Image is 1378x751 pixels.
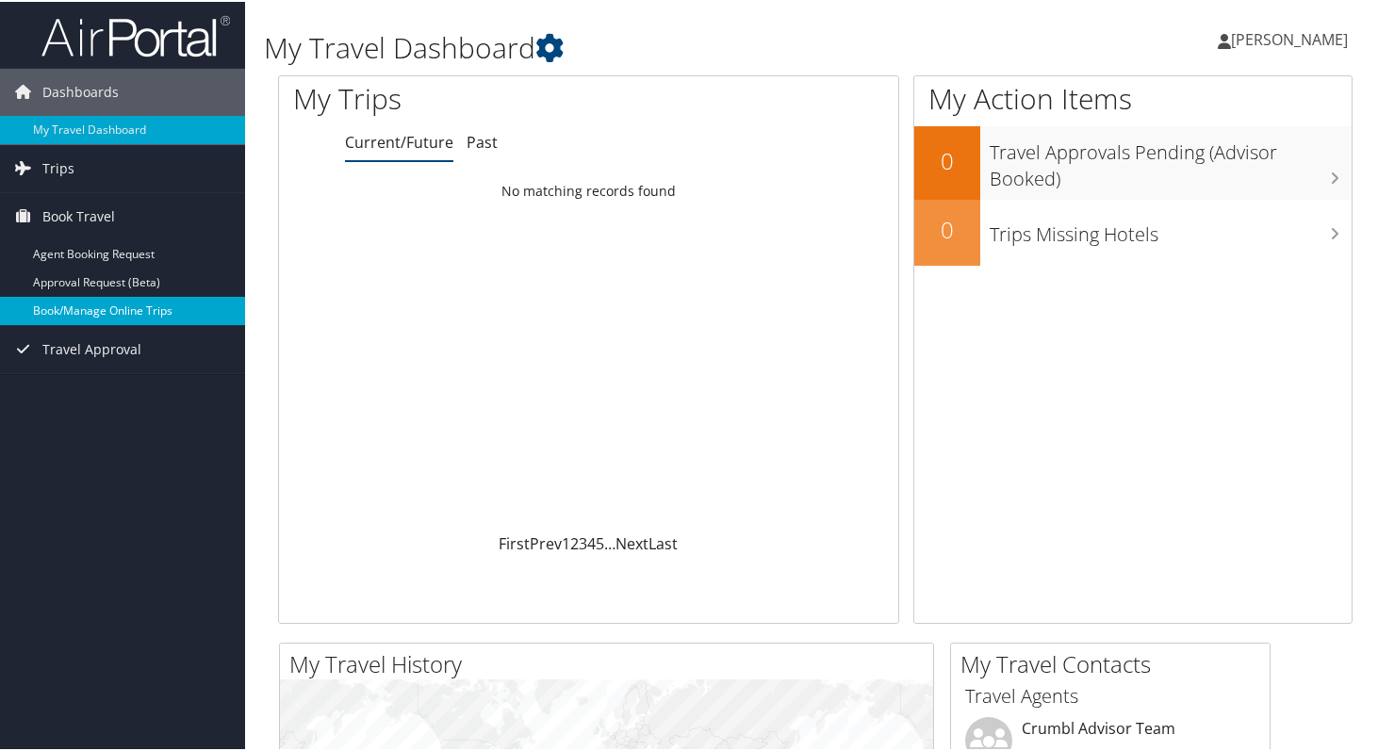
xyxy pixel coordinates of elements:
td: No matching records found [279,172,898,206]
span: Dashboards [42,67,119,114]
a: 3 [579,531,587,552]
span: Book Travel [42,191,115,238]
a: Last [648,531,678,552]
h3: Travel Agents [965,681,1255,708]
h1: My Action Items [914,77,1352,117]
h2: My Travel Contacts [960,646,1270,678]
a: 0Trips Missing Hotels [914,198,1352,264]
span: … [604,531,615,552]
a: Current/Future [345,130,453,151]
a: [PERSON_NAME] [1218,9,1367,66]
a: 2 [570,531,579,552]
h2: 0 [914,212,980,244]
h1: My Travel Dashboard [264,26,999,66]
span: Travel Approval [42,324,141,371]
h2: 0 [914,143,980,175]
a: 5 [596,531,604,552]
h3: Travel Approvals Pending (Advisor Booked) [990,128,1352,190]
span: [PERSON_NAME] [1231,27,1348,48]
h1: My Trips [293,77,626,117]
h2: My Travel History [289,646,933,678]
a: 1 [562,531,570,552]
span: Trips [42,143,74,190]
a: 0Travel Approvals Pending (Advisor Booked) [914,124,1352,197]
a: Next [615,531,648,552]
a: Prev [530,531,562,552]
a: Past [467,130,498,151]
img: airportal-logo.png [41,12,230,57]
a: 4 [587,531,596,552]
h3: Trips Missing Hotels [990,210,1352,246]
a: First [499,531,530,552]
